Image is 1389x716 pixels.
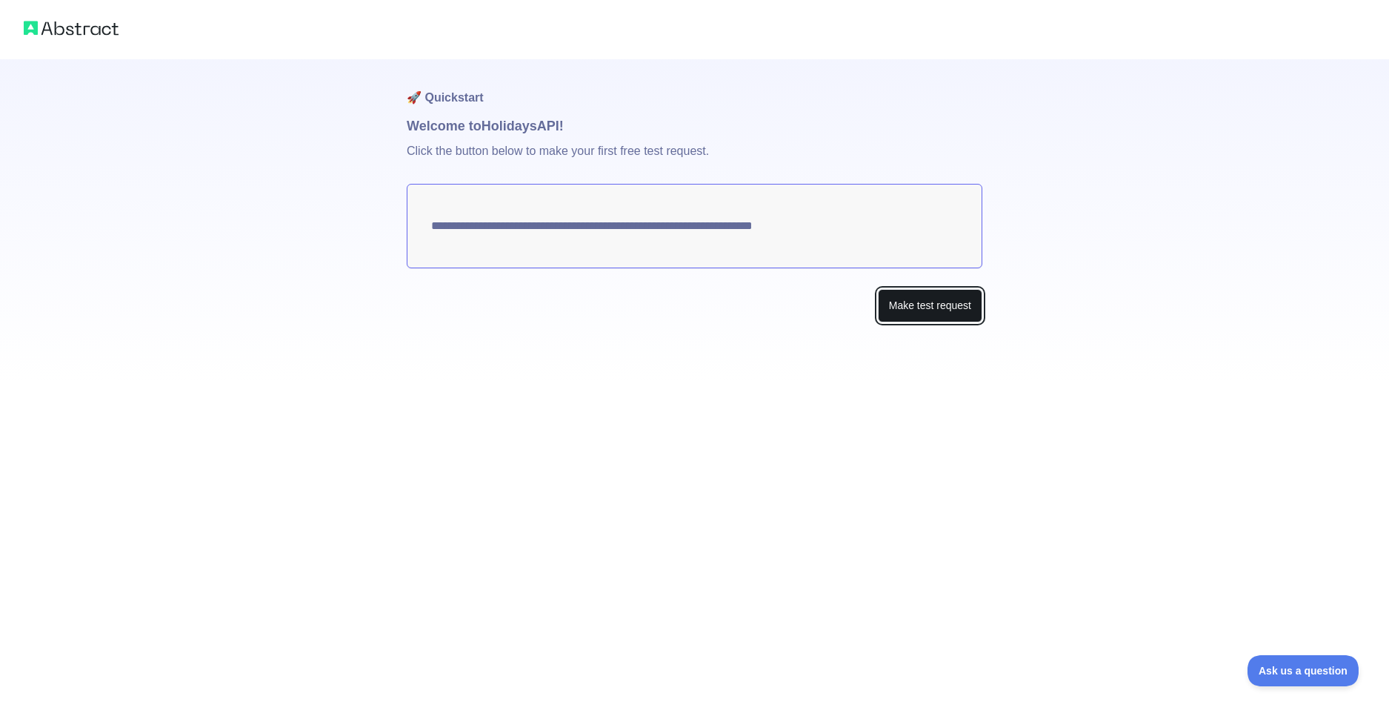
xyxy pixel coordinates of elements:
[407,116,982,136] h1: Welcome to Holidays API!
[24,18,119,39] img: Abstract logo
[1248,655,1359,686] iframe: Toggle Customer Support
[407,59,982,116] h1: 🚀 Quickstart
[878,289,982,322] button: Make test request
[407,136,982,184] p: Click the button below to make your first free test request.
